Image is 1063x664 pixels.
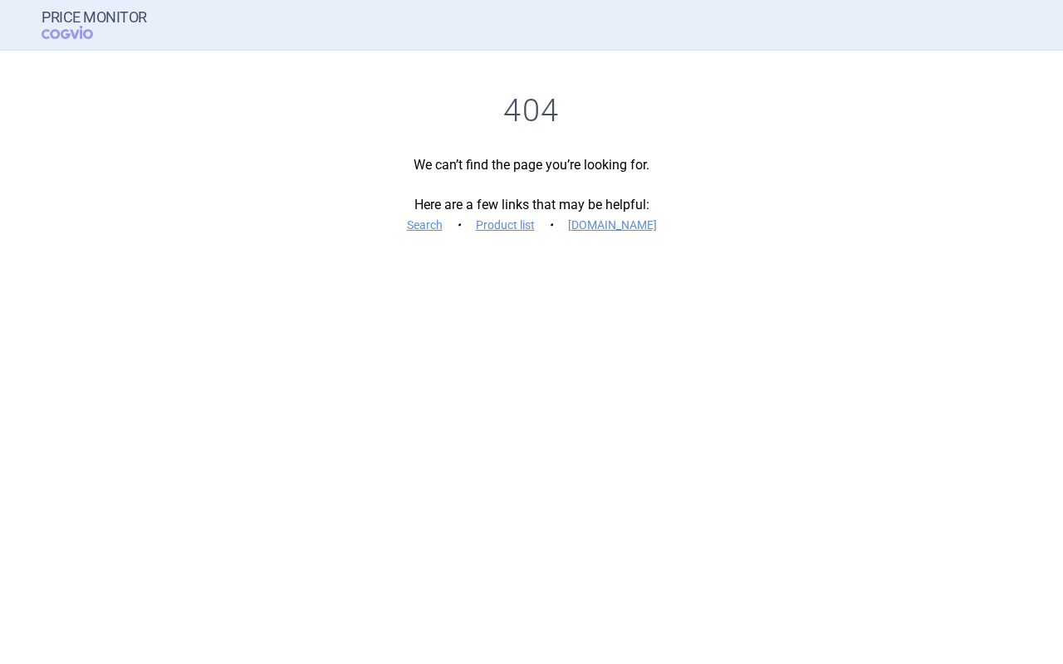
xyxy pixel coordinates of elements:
a: Search [407,219,443,231]
a: [DOMAIN_NAME] [568,219,657,231]
i: • [451,217,468,233]
span: COGVIO [42,26,116,39]
i: • [543,217,560,233]
a: Price MonitorCOGVIO [42,9,147,41]
h1: 404 [42,92,1021,130]
a: Product list [476,219,535,231]
p: We can’t find the page you’re looking for. Here are a few links that may be helpful: [42,155,1021,235]
strong: Price Monitor [42,9,147,26]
